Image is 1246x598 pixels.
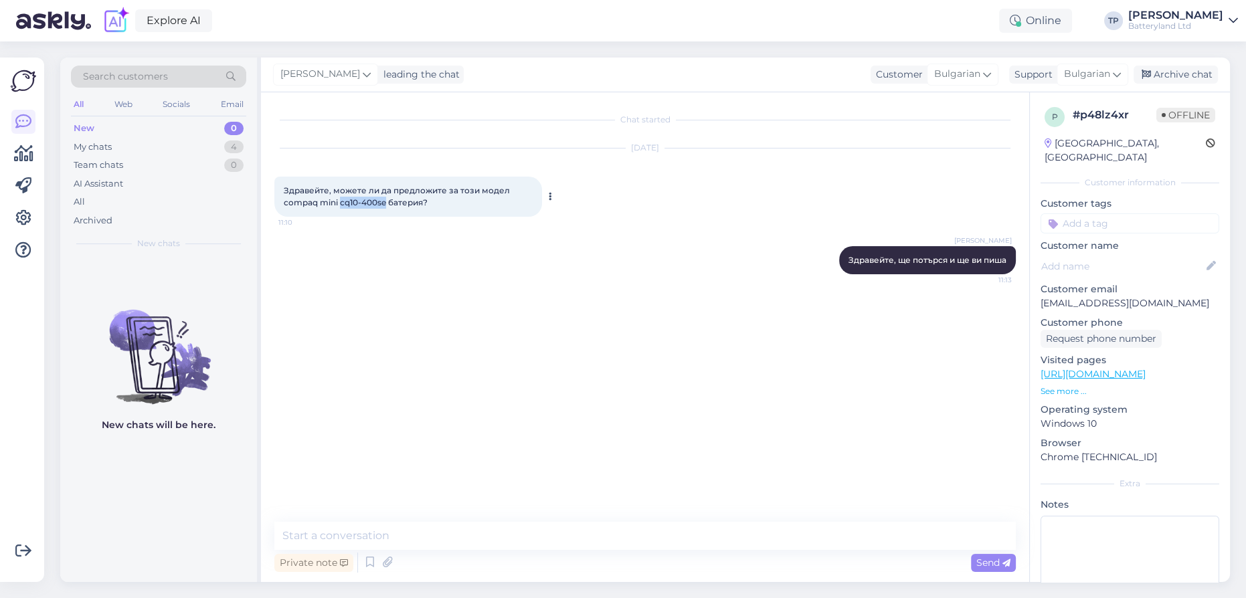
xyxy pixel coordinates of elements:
div: My chats [74,140,112,154]
a: Explore AI [135,9,212,32]
span: Bulgarian [1064,67,1110,82]
p: Visited pages [1041,353,1219,367]
span: 11:10 [278,217,329,227]
div: TP [1104,11,1123,30]
div: Team chats [74,159,123,172]
span: [PERSON_NAME] [954,235,1012,245]
span: 11:13 [962,275,1012,285]
img: Askly Logo [11,68,36,94]
div: Online [999,9,1072,33]
div: [DATE] [274,142,1016,154]
p: Notes [1041,498,1219,512]
span: [PERSON_NAME] [280,67,360,82]
div: Support [1009,68,1053,82]
img: explore-ai [102,7,130,35]
div: New [74,122,94,135]
p: Chrome [TECHNICAL_ID] [1041,450,1219,464]
div: Batteryland Ltd [1128,21,1223,31]
input: Add a tag [1041,213,1219,233]
img: No chats [60,286,257,406]
a: [PERSON_NAME]Batteryland Ltd [1128,10,1238,31]
p: See more ... [1041,385,1219,397]
div: Customer information [1041,177,1219,189]
div: Web [112,96,135,113]
p: New chats will be here. [102,418,215,432]
div: All [74,195,85,209]
span: Здравейте, можете ли да предложите за този модел compaq mini cq10-400se батерия? [284,185,512,207]
p: Customer tags [1041,197,1219,211]
div: Request phone number [1041,330,1162,348]
div: Extra [1041,478,1219,490]
div: Socials [160,96,193,113]
a: [URL][DOMAIN_NAME] [1041,368,1146,380]
input: Add name [1041,259,1204,274]
div: 0 [224,122,244,135]
div: All [71,96,86,113]
div: leading the chat [378,68,460,82]
div: Email [218,96,246,113]
div: # p48lz4xr [1073,107,1156,123]
div: [PERSON_NAME] [1128,10,1223,21]
span: Здравейте, ще потърся и ще ви пиша [849,255,1006,265]
p: Customer phone [1041,316,1219,330]
span: Offline [1156,108,1215,122]
p: [EMAIL_ADDRESS][DOMAIN_NAME] [1041,296,1219,310]
div: [GEOGRAPHIC_DATA], [GEOGRAPHIC_DATA] [1045,136,1206,165]
div: AI Assistant [74,177,123,191]
span: Bulgarian [934,67,980,82]
p: Customer name [1041,239,1219,253]
span: Send [976,557,1010,569]
div: 4 [224,140,244,154]
div: Archived [74,214,112,227]
span: Search customers [83,70,168,84]
div: Chat started [274,114,1016,126]
p: Operating system [1041,403,1219,417]
div: Archive chat [1134,66,1218,84]
div: Private note [274,554,353,572]
p: Customer email [1041,282,1219,296]
div: Customer [871,68,923,82]
span: p [1052,112,1058,122]
span: New chats [137,237,180,250]
p: Browser [1041,436,1219,450]
div: 0 [224,159,244,172]
p: Windows 10 [1041,417,1219,431]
